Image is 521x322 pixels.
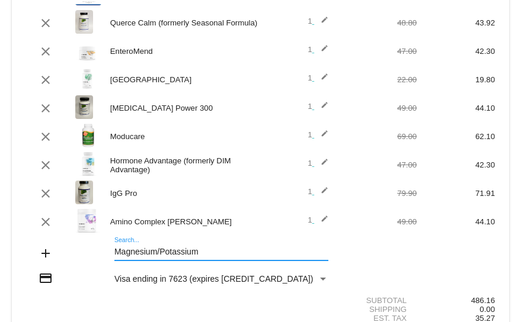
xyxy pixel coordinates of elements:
div: 79.90 [338,189,417,198]
mat-icon: clear [39,186,53,201]
img: IGg-pro-label-scaled-scaled.jpg [75,181,93,204]
mat-icon: edit [314,215,328,229]
div: IgG Pro [104,189,261,198]
div: Subtotal [338,296,417,305]
img: Enteromend-label.png [75,38,99,62]
div: Moducare [104,132,261,141]
div: 42.30 [417,47,495,56]
mat-icon: edit [314,158,328,172]
img: Rhodiola-label.png [75,67,99,91]
img: Hormone-Advantage-label.png [75,152,102,176]
div: 69.00 [338,132,417,141]
img: Amino-Complex-Berry-label.png [75,209,101,233]
div: 44.10 [417,217,495,226]
mat-icon: edit [314,44,328,59]
div: Amino Complex [PERSON_NAME] [104,217,261,226]
span: 1 [308,130,328,139]
mat-icon: clear [39,73,53,87]
div: EnteroMend [104,47,261,56]
div: 49.00 [338,104,417,112]
mat-icon: edit [314,101,328,115]
div: 44.10 [417,104,495,112]
mat-icon: edit [314,186,328,201]
div: 48.80 [338,18,417,27]
div: 486.16 [417,296,495,305]
span: 1 [308,187,328,196]
mat-icon: clear [39,44,53,59]
div: Querce Calm (formerly Seasonal Formula) [104,18,261,27]
div: 62.10 [417,132,495,141]
div: Hormone Advantage (formerly DIM Advantage) [104,156,261,174]
mat-icon: edit [314,16,328,30]
img: Querce-Calm-label-scaled-e1678803996232.jpg [75,10,93,34]
mat-icon: edit [314,73,328,87]
div: 47.00 [338,47,417,56]
span: 1 [308,45,328,54]
div: 19.80 [417,75,495,84]
div: [GEOGRAPHIC_DATA] [104,75,261,84]
mat-icon: clear [39,215,53,229]
span: 1 [308,159,328,168]
input: Search... [114,247,328,257]
span: 1 [308,73,328,82]
mat-icon: clear [39,130,53,144]
img: Moducare-label.png [75,124,101,147]
div: 71.91 [417,189,495,198]
mat-icon: clear [39,16,53,30]
span: 1 [308,215,328,224]
mat-icon: credit_card [39,271,53,285]
div: [MEDICAL_DATA] Power 300 [104,104,261,112]
div: 42.30 [417,160,495,169]
div: 43.92 [417,18,495,27]
div: Shipping [338,305,417,314]
span: Visa ending in 7623 (expires [CREDIT_CARD_DATA]) [114,274,313,284]
mat-icon: clear [39,101,53,115]
img: CoQ10-Power-300-label-scaled.jpg [75,95,93,119]
div: 47.00 [338,160,417,169]
div: 22.00 [338,75,417,84]
mat-icon: clear [39,158,53,172]
span: 1 [308,102,328,111]
span: 1 [308,17,328,25]
mat-select: Payment Method [114,274,328,284]
mat-icon: add [39,246,53,260]
span: 0.00 [480,305,495,314]
div: 49.00 [338,217,417,226]
mat-icon: edit [314,130,328,144]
